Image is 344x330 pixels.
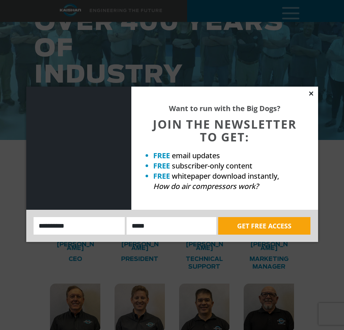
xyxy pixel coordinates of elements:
[218,217,310,235] button: GET FREE ACCESS
[172,171,279,181] span: whitepaper download instantly,
[153,181,259,191] em: How do air compressors work?
[169,103,281,113] strong: Want to run with the Big Dogs?
[153,161,170,171] strong: FREE
[172,161,252,171] span: subscriber-only content
[153,171,170,181] strong: FREE
[153,151,170,160] strong: FREE
[308,90,314,97] button: Close
[153,116,297,145] span: JOIN THE NEWSLETTER TO GET:
[34,217,125,235] input: Name:
[172,151,220,160] span: email updates
[127,217,216,235] input: Email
